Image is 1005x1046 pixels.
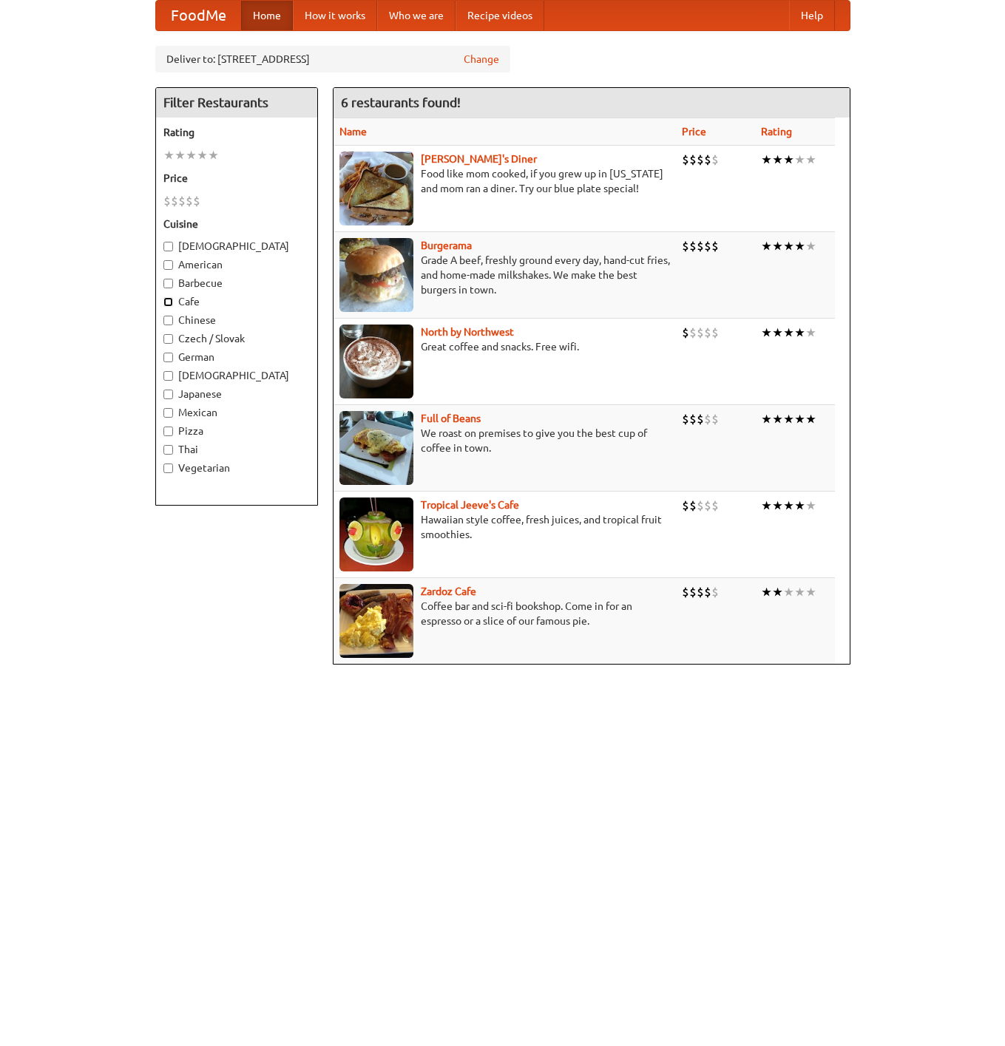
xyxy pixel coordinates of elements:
[772,152,783,168] li: ★
[761,152,772,168] li: ★
[339,512,670,542] p: Hawaiian style coffee, fresh juices, and tropical fruit smoothies.
[464,52,499,67] a: Change
[772,325,783,341] li: ★
[421,326,514,338] b: North by Northwest
[163,147,175,163] li: ★
[163,353,173,362] input: German
[208,147,219,163] li: ★
[682,584,689,600] li: $
[697,497,704,514] li: $
[197,147,208,163] li: ★
[163,193,171,209] li: $
[689,584,697,600] li: $
[341,95,461,109] ng-pluralize: 6 restaurants found!
[704,497,711,514] li: $
[421,585,476,597] a: Zardoz Cafe
[186,193,193,209] li: $
[711,584,719,600] li: $
[761,584,772,600] li: ★
[805,325,816,341] li: ★
[697,152,704,168] li: $
[783,152,794,168] li: ★
[163,313,310,327] label: Chinese
[163,368,310,383] label: [DEMOGRAPHIC_DATA]
[293,1,377,30] a: How it works
[163,461,310,475] label: Vegetarian
[704,325,711,341] li: $
[805,411,816,427] li: ★
[794,238,805,254] li: ★
[805,584,816,600] li: ★
[783,325,794,341] li: ★
[761,238,772,254] li: ★
[805,238,816,254] li: ★
[704,411,711,427] li: $
[704,152,711,168] li: $
[163,427,173,436] input: Pizza
[163,463,173,473] input: Vegetarian
[794,325,805,341] li: ★
[163,442,310,457] label: Thai
[163,371,173,381] input: [DEMOGRAPHIC_DATA]
[163,387,310,401] label: Japanese
[682,126,706,137] a: Price
[783,411,794,427] li: ★
[163,279,173,288] input: Barbecue
[186,147,197,163] li: ★
[456,1,544,30] a: Recipe videos
[163,424,310,438] label: Pizza
[794,584,805,600] li: ★
[241,1,293,30] a: Home
[339,411,413,485] img: beans.jpg
[783,238,794,254] li: ★
[339,599,670,628] p: Coffee bar and sci-fi bookshop. Come in for an espresso or a slice of our famous pie.
[689,497,697,514] li: $
[711,497,719,514] li: $
[163,125,310,140] h5: Rating
[156,88,317,118] h4: Filter Restaurants
[156,1,241,30] a: FoodMe
[805,152,816,168] li: ★
[772,584,783,600] li: ★
[761,411,772,427] li: ★
[163,408,173,418] input: Mexican
[794,497,805,514] li: ★
[163,242,173,251] input: [DEMOGRAPHIC_DATA]
[163,260,173,270] input: American
[377,1,456,30] a: Who we are
[697,411,704,427] li: $
[697,584,704,600] li: $
[682,325,689,341] li: $
[697,238,704,254] li: $
[682,238,689,254] li: $
[171,193,178,209] li: $
[163,405,310,420] label: Mexican
[689,411,697,427] li: $
[761,325,772,341] li: ★
[163,217,310,231] h5: Cuisine
[421,153,537,165] a: [PERSON_NAME]'s Diner
[682,411,689,427] li: $
[682,497,689,514] li: $
[421,412,481,424] a: Full of Beans
[711,152,719,168] li: $
[711,238,719,254] li: $
[761,126,792,137] a: Rating
[421,499,519,511] a: Tropical Jeeve's Cafe
[163,331,310,346] label: Czech / Slovak
[163,350,310,364] label: German
[163,390,173,399] input: Japanese
[697,325,704,341] li: $
[783,497,794,514] li: ★
[704,584,711,600] li: $
[704,238,711,254] li: $
[783,584,794,600] li: ★
[339,166,670,196] p: Food like mom cooked, if you grew up in [US_STATE] and mom ran a diner. Try our blue plate special!
[421,240,472,251] a: Burgerama
[163,316,173,325] input: Chinese
[689,238,697,254] li: $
